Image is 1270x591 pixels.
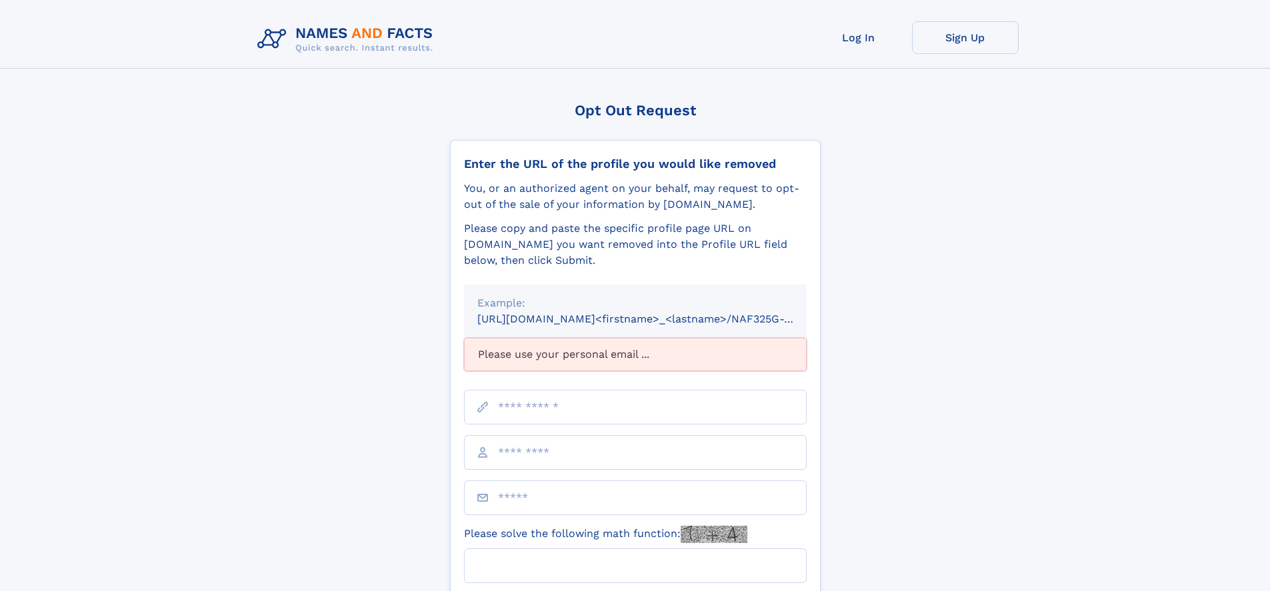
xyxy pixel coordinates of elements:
div: Example: [477,295,793,311]
label: Please solve the following math function: [464,526,747,543]
div: Please use your personal email ... [464,338,807,371]
a: Log In [805,21,912,54]
div: Please copy and paste the specific profile page URL on [DOMAIN_NAME] you want removed into the Pr... [464,221,807,269]
img: Logo Names and Facts [252,21,444,57]
small: [URL][DOMAIN_NAME]<firstname>_<lastname>/NAF325G-xxxxxxxx [477,312,832,325]
a: Sign Up [912,21,1019,54]
div: Opt Out Request [450,102,821,119]
div: Enter the URL of the profile you would like removed [464,157,807,171]
div: You, or an authorized agent on your behalf, may request to opt-out of the sale of your informatio... [464,181,807,213]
